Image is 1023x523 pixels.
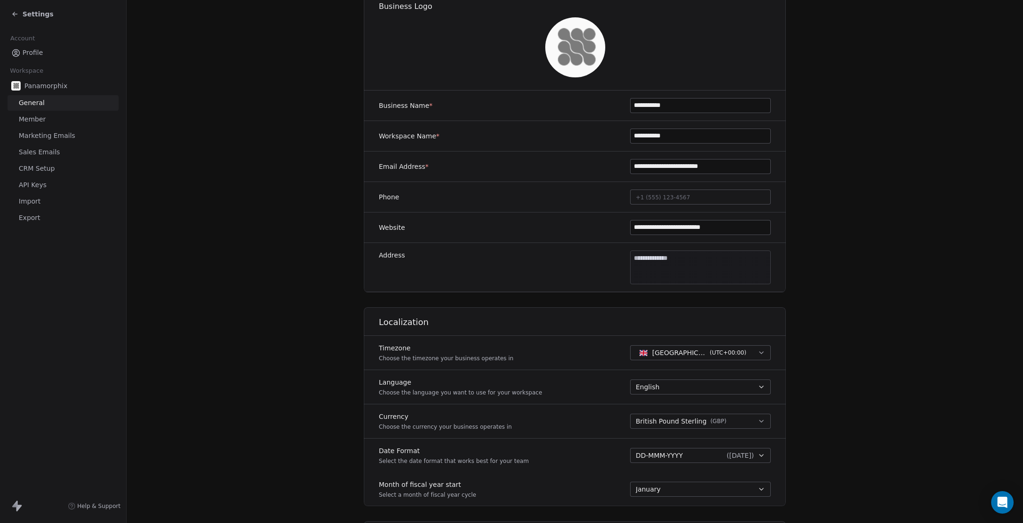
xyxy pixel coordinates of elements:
button: [GEOGRAPHIC_DATA] - GMT(UTC+00:00) [630,345,771,360]
label: Month of fiscal year start [379,480,476,489]
p: Choose the language you want to use for your workspace [379,389,542,396]
label: Business Name [379,101,433,110]
span: January [636,485,661,494]
span: API Keys [19,180,46,190]
label: Email Address [379,162,429,171]
span: DD-MMM-YYYY [636,451,683,460]
span: General [19,98,45,108]
span: Profile [23,48,43,58]
label: Workspace Name [379,131,439,141]
label: Timezone [379,343,513,353]
a: CRM Setup [8,161,119,176]
span: Member [19,114,46,124]
label: Currency [379,412,512,421]
a: Export [8,210,119,226]
label: Language [379,378,542,387]
span: ( [DATE] ) [727,451,754,460]
a: Import [8,194,119,209]
a: General [8,95,119,111]
a: API Keys [8,177,119,193]
p: Choose the currency your business operates in [379,423,512,431]
label: Address [379,250,405,260]
p: Choose the timezone your business operates in [379,355,513,362]
p: Select a month of fiscal year cycle [379,491,476,499]
span: Import [19,197,40,206]
span: ( UTC+00:00 ) [710,349,746,357]
h1: Business Logo [379,1,786,12]
span: Workspace [6,64,47,78]
label: Phone [379,192,399,202]
a: Sales Emails [8,144,119,160]
a: Help & Support [68,502,120,510]
span: Sales Emails [19,147,60,157]
span: Help & Support [77,502,120,510]
img: Screenshot%202025-09-10%20at%2016.11.01.png [545,17,605,77]
span: [GEOGRAPHIC_DATA] - GMT [652,348,706,357]
button: +1 (555) 123-4567 [630,189,771,205]
p: Select the date format that works best for your team [379,457,529,465]
span: CRM Setup [19,164,55,174]
a: Member [8,112,119,127]
a: Settings [11,9,53,19]
span: Settings [23,9,53,19]
img: Screenshot%202025-09-10%20at%2016.11.01.png [11,81,21,91]
button: British Pound Sterling(GBP) [630,414,771,429]
span: Export [19,213,40,223]
span: Marketing Emails [19,131,75,141]
label: Website [379,223,405,232]
span: Panamorphix [24,81,68,91]
span: British Pound Sterling [636,417,707,426]
span: Account [6,31,39,45]
span: English [636,382,660,392]
div: Open Intercom Messenger [991,491,1014,514]
a: Marketing Emails [8,128,119,144]
a: Profile [8,45,119,61]
label: Date Format [379,446,529,455]
span: +1 (555) 123-4567 [636,194,690,201]
h1: Localization [379,317,786,328]
span: ( GBP ) [710,417,726,425]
